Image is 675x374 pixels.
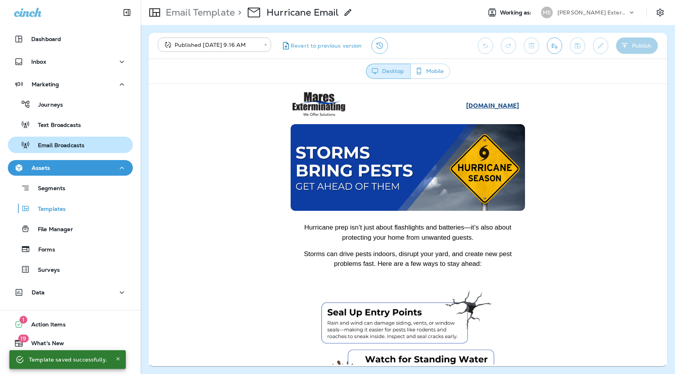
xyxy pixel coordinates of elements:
span: Storms can drive pests indoors, disrupt your yard, and create new pest problems fast. Here are a ... [155,166,363,184]
div: ME [541,7,553,18]
strong: [DOMAIN_NAME] [318,17,371,25]
p: File Manager [30,226,73,233]
p: Text Broadcasts [30,122,81,129]
p: Data [32,289,45,296]
button: Marketing [8,77,133,92]
span: Action Items [23,321,66,331]
p: Journeys [30,102,63,109]
span: Working as: [500,9,533,16]
p: Surveys [30,267,60,274]
p: Templates [30,206,66,213]
p: [PERSON_NAME] Exterminating [557,9,628,16]
button: Mobile [410,64,450,79]
p: Hurricane Email [266,7,339,18]
button: Desktop [366,64,411,79]
button: Revert to previous version [277,37,365,54]
button: Segments [8,180,133,196]
button: Text Broadcasts [8,116,133,133]
button: Dashboard [8,31,133,47]
button: Surveys [8,261,133,278]
button: Assets [8,160,133,176]
a: [DOMAIN_NAME] [318,19,371,25]
img: Mares-Storm-Header.png [142,40,377,127]
p: Marketing [32,81,59,87]
div: Published [DATE] 9:16 AM [163,41,259,49]
p: Email Broadcasts [30,142,84,150]
button: Email Broadcasts [8,137,133,153]
button: Support [8,354,133,370]
span: 1 [20,316,27,324]
button: View Changelog [371,37,388,54]
button: 1Action Items [8,317,133,332]
p: Forms [30,246,55,254]
p: Segments [30,185,65,193]
p: Email Template [162,7,235,18]
button: Data [8,285,133,300]
span: 19 [18,335,29,342]
button: Inbox [8,54,133,69]
p: Dashboard [31,36,61,42]
button: 19What's New [8,335,133,351]
p: Assets [32,165,50,171]
button: Collapse Sidebar [116,5,138,20]
button: Forms [8,241,133,257]
img: Mares-Logo-1.png [142,4,200,36]
button: Settings [653,5,667,20]
button: Journeys [8,96,133,112]
button: Send test email [547,37,562,54]
span: What's New [23,340,64,349]
p: Inbox [31,59,46,65]
div: Template saved successfully. [29,353,107,367]
span: Hurricane prep isn’t just about flashlights and batteries—it’s also about protecting your home fr... [156,140,363,157]
button: Close [113,354,123,363]
button: Templates [8,200,133,217]
button: File Manager [8,221,133,237]
span: Revert to previous version [291,42,362,50]
p: > [235,7,241,18]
